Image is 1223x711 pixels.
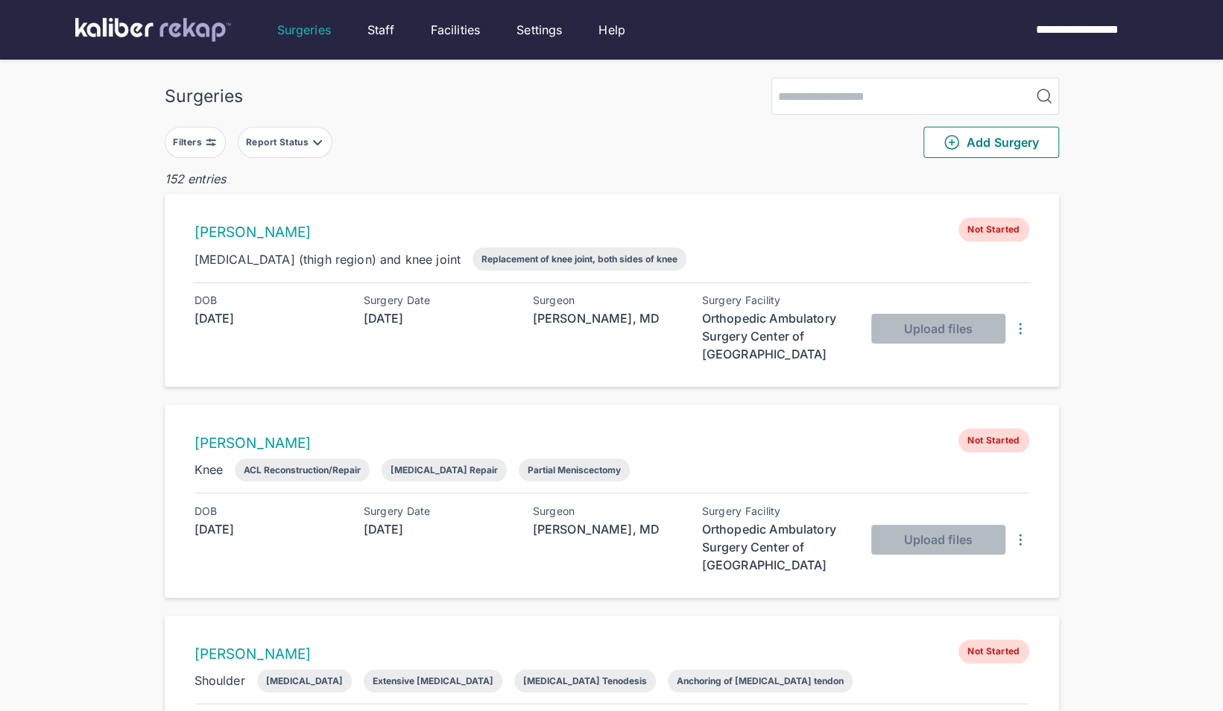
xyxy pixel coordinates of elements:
span: Add Surgery [943,133,1039,151]
a: Surgeries [277,21,331,39]
div: [MEDICAL_DATA] Repair [391,464,498,475]
span: Not Started [958,639,1028,663]
div: Filters [173,136,205,148]
div: Surgery Date [364,505,513,517]
div: ACL Reconstruction/Repair [244,464,361,475]
a: Staff [367,21,394,39]
button: Report Status [238,127,332,158]
div: Shoulder [195,671,245,689]
button: Add Surgery [923,127,1059,158]
div: [DATE] [195,520,344,538]
span: Upload files [903,321,972,336]
span: Not Started [958,429,1028,452]
img: kaliber labs logo [75,18,231,42]
div: [DATE] [364,520,513,538]
a: Help [598,21,625,39]
img: MagnifyingGlass.1dc66aab.svg [1035,87,1053,105]
div: Surgery Date [364,294,513,306]
div: [MEDICAL_DATA] Tenodesis [523,675,647,686]
a: [PERSON_NAME] [195,645,312,663]
div: Surgeon [533,505,682,517]
div: Orthopedic Ambulatory Surgery Center of [GEOGRAPHIC_DATA] [702,309,851,363]
div: Surgery Facility [702,294,851,306]
a: [PERSON_NAME] [195,434,312,452]
div: [DATE] [195,309,344,327]
div: Surgeries [165,86,243,107]
a: [PERSON_NAME] [195,224,312,241]
a: Facilities [431,21,481,39]
button: Upload files [871,525,1005,554]
a: Settings [516,21,562,39]
img: DotsThreeVertical.31cb0eda.svg [1011,320,1029,338]
div: [PERSON_NAME], MD [533,309,682,327]
button: Upload files [871,314,1005,344]
div: Knee [195,461,224,478]
div: Report Status [246,136,312,148]
img: DotsThreeVertical.31cb0eda.svg [1011,531,1029,549]
span: Not Started [958,218,1028,241]
img: filter-caret-down-grey.b3560631.svg [312,136,323,148]
div: Orthopedic Ambulatory Surgery Center of [GEOGRAPHIC_DATA] [702,520,851,574]
div: Surgery Facility [702,505,851,517]
div: 152 entries [165,170,1059,188]
div: Extensive [MEDICAL_DATA] [373,675,493,686]
div: Anchoring of [MEDICAL_DATA] tendon [677,675,844,686]
img: PlusCircleGreen.5fd88d77.svg [943,133,961,151]
div: [MEDICAL_DATA] [266,675,343,686]
div: Replacement of knee joint, both sides of knee [481,253,677,265]
div: [PERSON_NAME], MD [533,520,682,538]
img: faders-horizontal-grey.d550dbda.svg [205,136,217,148]
div: Partial Meniscectomy [528,464,621,475]
span: Upload files [903,532,972,547]
div: Surgeon [533,294,682,306]
button: Filters [165,127,226,158]
div: [DATE] [364,309,513,327]
div: DOB [195,294,344,306]
div: DOB [195,505,344,517]
div: [MEDICAL_DATA] (thigh region) and knee joint [195,250,461,268]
